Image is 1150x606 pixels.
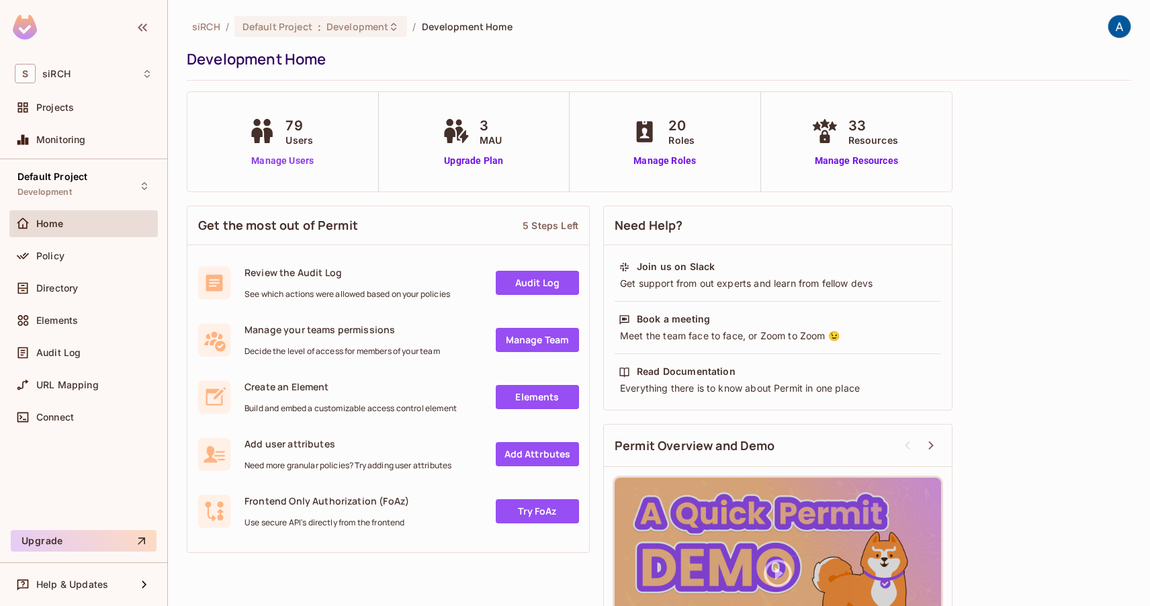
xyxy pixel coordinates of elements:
a: Manage Users [245,154,320,168]
span: Frontend Only Authorization (FoAz) [245,494,409,507]
span: Decide the level of access for members of your team [245,346,440,357]
span: Policy [36,251,64,261]
span: Workspace: siRCH [42,69,71,79]
span: Resources [848,133,898,147]
span: Elements [36,315,78,326]
span: Users [285,133,313,147]
a: Try FoAz [496,499,579,523]
div: Read Documentation [637,365,736,378]
div: 5 Steps Left [523,219,578,232]
a: Audit Log [496,271,579,295]
span: S [15,64,36,83]
span: Manage your teams permissions [245,323,440,336]
a: Add Attrbutes [496,442,579,466]
button: Upgrade [11,530,157,552]
a: Manage Team [496,328,579,352]
a: Elements [496,385,579,409]
span: Projects [36,102,74,113]
span: Help & Updates [36,579,108,590]
span: Permit Overview and Demo [615,437,775,454]
span: Home [36,218,64,229]
span: Default Project [242,20,312,33]
span: Roles [668,133,695,147]
span: See which actions were allowed based on your policies [245,289,450,300]
div: Join us on Slack [637,260,715,273]
li: / [412,20,416,33]
span: MAU [480,133,502,147]
li: / [226,20,229,33]
span: : [317,21,322,32]
span: Build and embed a customizable access control element [245,403,457,414]
span: Use secure API's directly from the frontend [245,517,409,528]
a: Manage Roles [628,154,701,168]
div: Development Home [187,49,1124,69]
span: Audit Log [36,347,81,358]
span: Development Home [422,20,513,33]
span: 79 [285,116,313,136]
span: 20 [668,116,695,136]
span: Monitoring [36,134,86,145]
img: Alison Thomson [1108,15,1131,38]
span: Development [17,187,72,198]
span: Default Project [17,171,87,182]
span: 33 [848,116,898,136]
span: Development [326,20,388,33]
span: Directory [36,283,78,294]
div: Get support from out experts and learn from fellow devs [619,277,937,290]
span: Connect [36,412,74,423]
span: Need more granular policies? Try adding user attributes [245,460,451,471]
div: Book a meeting [637,312,710,326]
div: Meet the team face to face, or Zoom to Zoom 😉 [619,329,937,343]
span: URL Mapping [36,380,99,390]
a: Manage Resources [808,154,905,168]
a: Upgrade Plan [439,154,508,168]
span: 3 [480,116,502,136]
img: SReyMgAAAABJRU5ErkJggg== [13,15,37,40]
span: Add user attributes [245,437,451,450]
div: Everything there is to know about Permit in one place [619,382,937,395]
span: Need Help? [615,217,683,234]
span: Get the most out of Permit [198,217,358,234]
span: the active workspace [192,20,220,33]
span: Create an Element [245,380,457,393]
span: Review the Audit Log [245,266,450,279]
